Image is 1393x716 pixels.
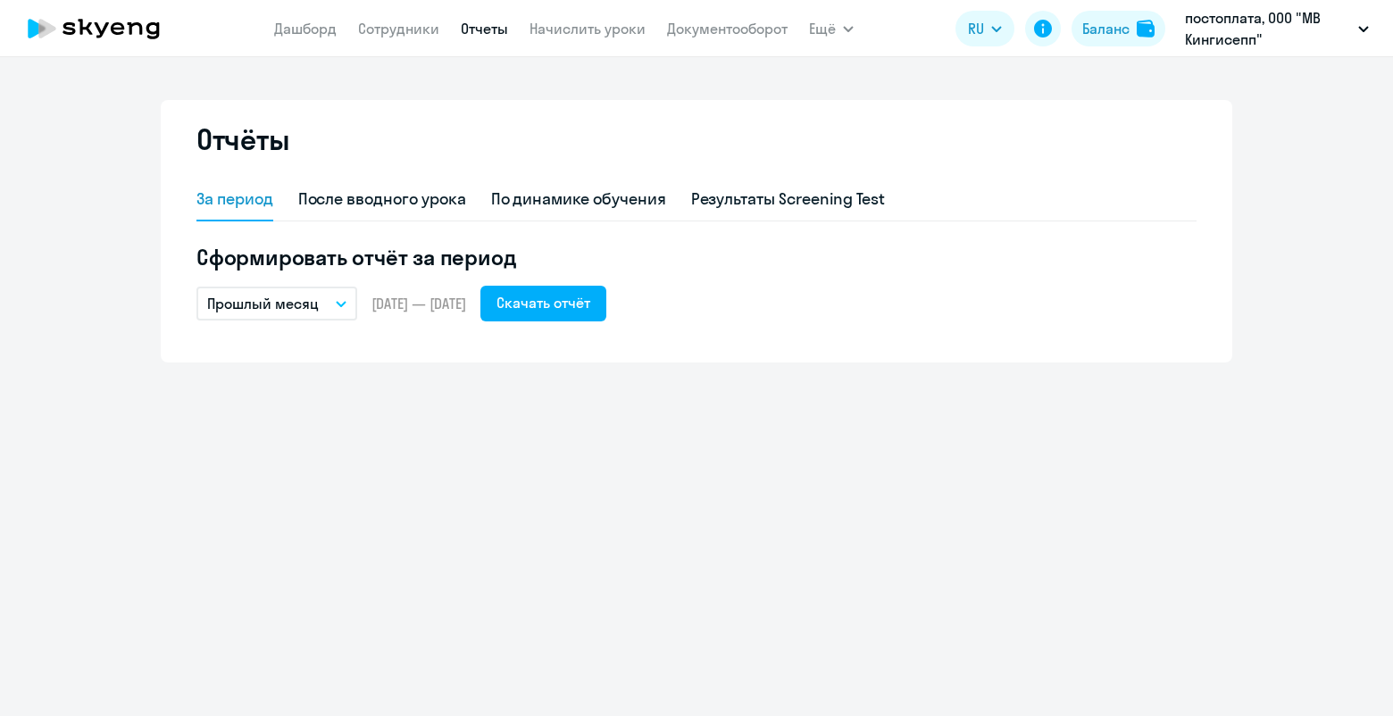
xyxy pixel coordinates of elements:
[358,20,439,37] a: Сотрудники
[809,11,854,46] button: Ещё
[1185,7,1351,50] p: постоплата, ООО "МВ Кингисепп"
[371,294,466,313] span: [DATE] — [DATE]
[196,287,357,321] button: Прошлый месяц
[1137,20,1155,37] img: balance
[461,20,508,37] a: Отчеты
[955,11,1014,46] button: RU
[968,18,984,39] span: RU
[1072,11,1165,46] button: Балансbalance
[809,18,836,39] span: Ещё
[298,187,466,211] div: После вводного урока
[196,243,1197,271] h5: Сформировать отчёт за период
[207,293,319,314] p: Прошлый месяц
[1082,18,1130,39] div: Баланс
[530,20,646,37] a: Начислить уроки
[480,286,606,321] button: Скачать отчёт
[196,121,289,157] h2: Отчёты
[496,292,590,313] div: Скачать отчёт
[1176,7,1378,50] button: постоплата, ООО "МВ Кингисепп"
[691,187,886,211] div: Результаты Screening Test
[491,187,666,211] div: По динамике обучения
[667,20,788,37] a: Документооборот
[274,20,337,37] a: Дашборд
[196,187,273,211] div: За период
